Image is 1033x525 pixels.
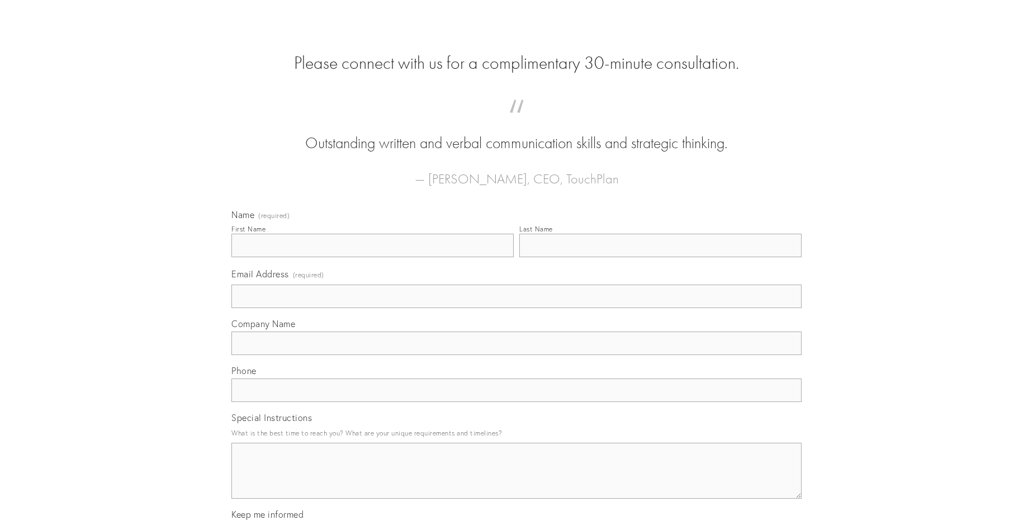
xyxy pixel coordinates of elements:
div: First Name [231,225,266,233]
p: What is the best time to reach you? What are your unique requirements and timelines? [231,425,802,441]
span: (required) [293,267,324,282]
figcaption: — [PERSON_NAME], CEO, TouchPlan [249,154,784,190]
span: Keep me informed [231,509,304,520]
span: Phone [231,365,257,376]
blockquote: Outstanding written and verbal communication skills and strategic thinking. [249,111,784,154]
span: Name [231,209,254,220]
span: Email Address [231,268,289,280]
span: Special Instructions [231,412,312,423]
h2: Please connect with us for a complimentary 30-minute consultation. [231,53,802,74]
span: (required) [258,212,290,219]
div: Last Name [519,225,553,233]
span: “ [249,111,784,133]
span: Company Name [231,318,295,329]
